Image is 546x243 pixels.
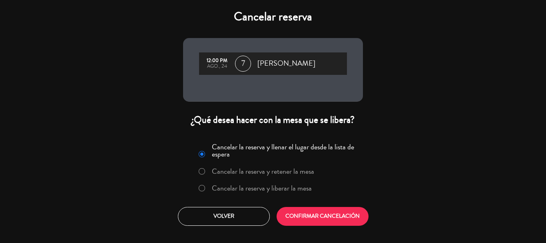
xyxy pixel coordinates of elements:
[212,143,358,158] label: Cancelar la reserva y llenar el lugar desde la lista de espera
[212,168,314,175] label: Cancelar la reserva y retener la mesa
[235,56,251,72] span: 7
[203,64,231,69] div: ago., 24
[277,207,369,226] button: CONFIRMAR CANCELACIÓN
[212,185,312,192] label: Cancelar la reserva y liberar la mesa
[178,207,270,226] button: Volver
[183,10,363,24] h4: Cancelar reserva
[257,58,315,70] span: [PERSON_NAME]
[203,58,231,64] div: 12:00 PM
[183,114,363,126] div: ¿Qué desea hacer con la mesa que se libera?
